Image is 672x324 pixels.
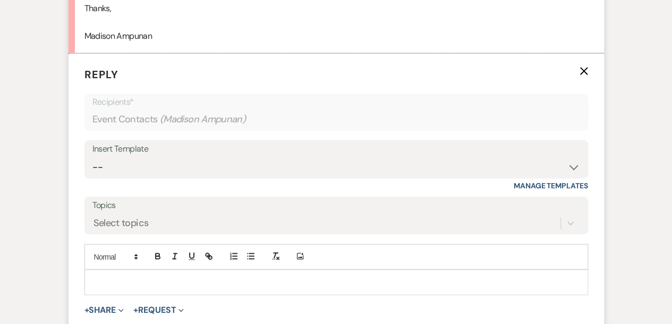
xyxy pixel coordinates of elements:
[84,67,118,81] span: Reply
[92,109,580,129] div: Event Contacts
[133,305,138,314] span: +
[92,197,580,213] label: Topics
[92,95,580,109] p: Recipients*
[514,180,588,190] a: Manage Templates
[160,112,246,126] span: ( Madison Ampunan )
[84,305,89,314] span: +
[133,305,184,314] button: Request
[93,215,149,230] div: Select topics
[92,141,580,156] div: Insert Template
[84,305,124,314] button: Share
